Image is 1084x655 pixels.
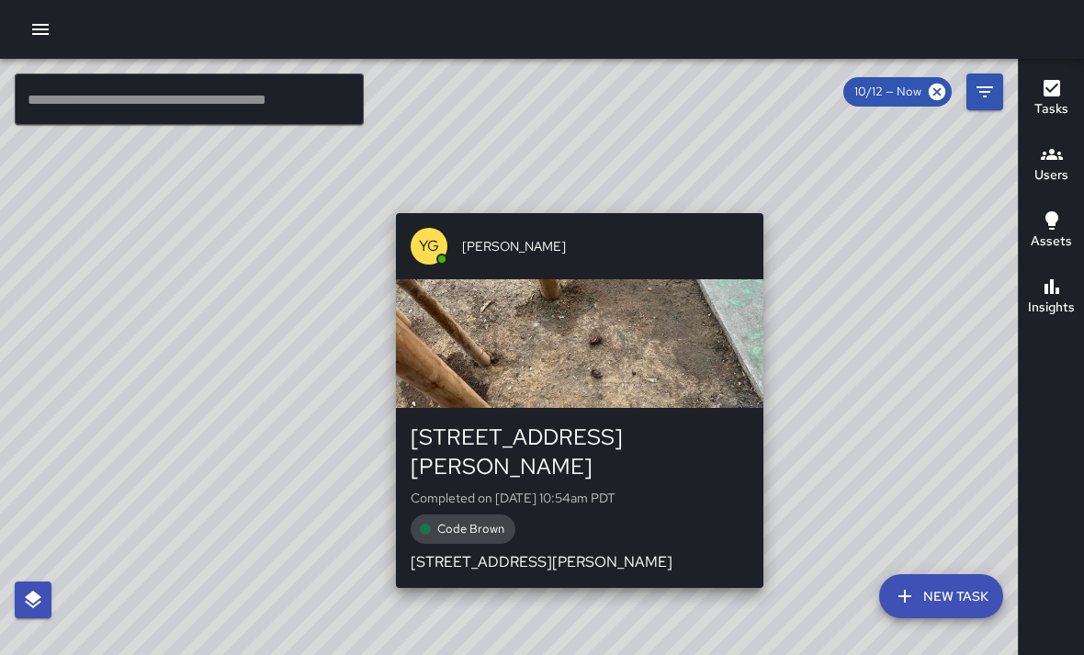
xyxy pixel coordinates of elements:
p: [STREET_ADDRESS][PERSON_NAME] [411,551,749,573]
p: Completed on [DATE] 10:54am PDT [411,489,749,507]
span: [PERSON_NAME] [462,237,749,255]
span: 10/12 — Now [843,83,932,101]
h6: Users [1034,165,1068,186]
button: YG[PERSON_NAME][STREET_ADDRESS][PERSON_NAME]Completed on [DATE] 10:54am PDTCode Brown[STREET_ADDR... [396,213,763,588]
button: Users [1019,132,1084,198]
div: 10/12 — Now [843,77,952,107]
h6: Insights [1028,298,1075,318]
div: [STREET_ADDRESS][PERSON_NAME] [411,423,749,481]
p: YG [419,235,439,257]
h6: Assets [1031,232,1072,252]
button: Insights [1019,265,1084,331]
h6: Tasks [1034,99,1068,119]
button: Assets [1019,198,1084,265]
button: New Task [879,574,1003,618]
span: Code Brown [426,520,515,538]
button: Tasks [1019,66,1084,132]
button: Filters [966,73,1003,110]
